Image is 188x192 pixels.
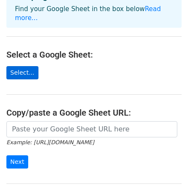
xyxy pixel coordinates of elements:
a: Read more... [15,5,161,22]
small: Example: [URL][DOMAIN_NAME] [6,139,94,145]
p: Find your Google Sheet in the box below [15,5,173,23]
input: Paste your Google Sheet URL here [6,121,177,137]
a: Select... [6,66,38,79]
iframe: Chat Widget [145,151,188,192]
h4: Copy/paste a Google Sheet URL: [6,108,182,118]
h4: Select a Google Sheet: [6,49,182,60]
input: Next [6,155,28,169]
